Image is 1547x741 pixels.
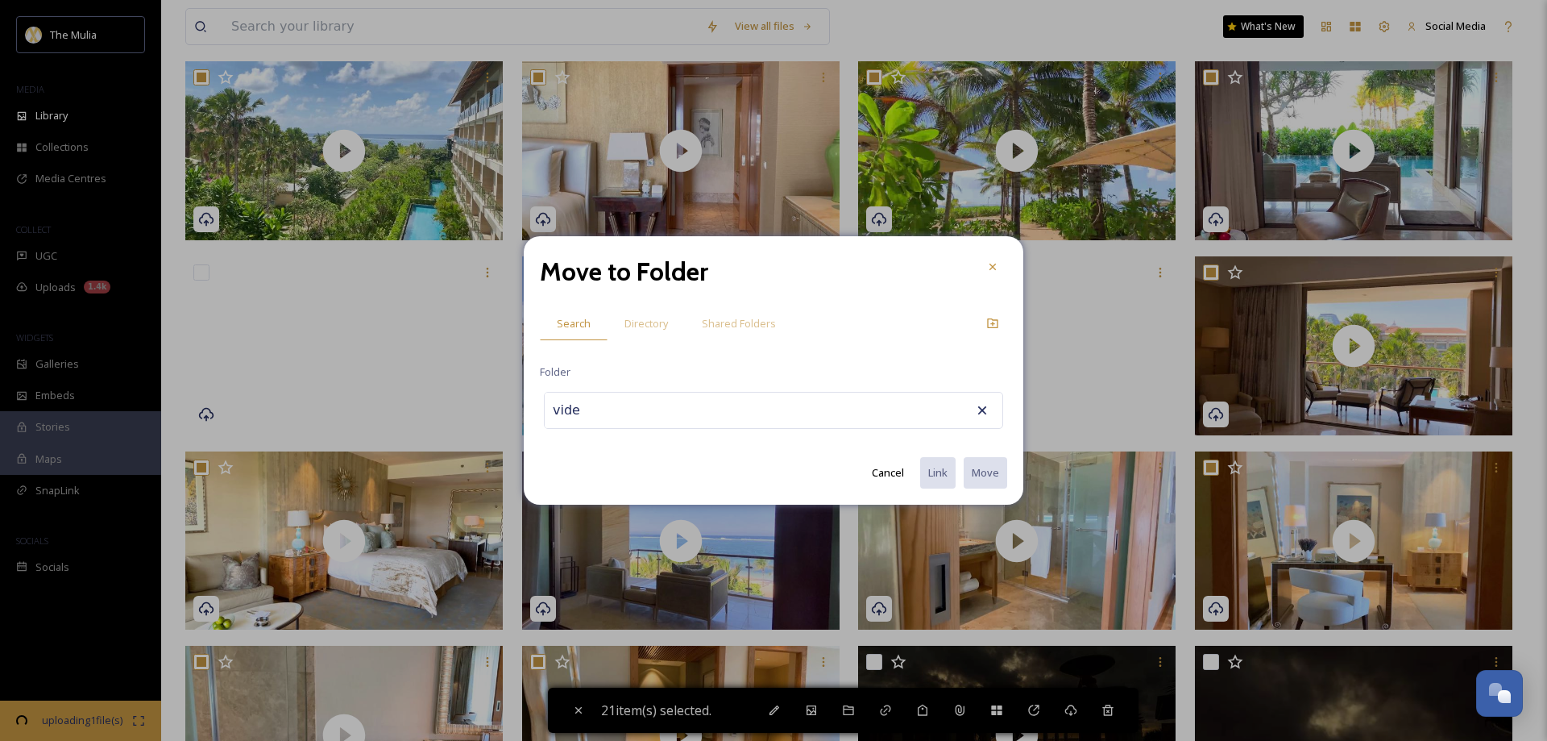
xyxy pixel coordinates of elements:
span: Shared Folders [702,316,776,331]
button: Move [964,457,1007,489]
button: Open Chat [1476,670,1523,717]
h2: Move to Folder [540,252,708,291]
span: Directory [624,316,668,331]
span: Folder [540,364,570,380]
span: Search [557,316,591,331]
button: Cancel [864,457,912,489]
button: Link [920,457,956,489]
input: Search for a folder [545,393,722,428]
